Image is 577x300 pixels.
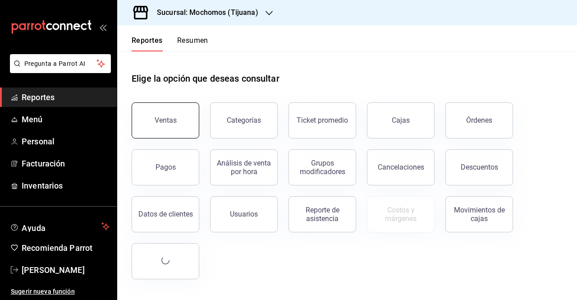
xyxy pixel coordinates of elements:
[22,113,110,125] span: Menú
[451,206,507,223] div: Movimientos de cajas
[288,149,356,185] button: Grupos modificadores
[288,102,356,138] button: Ticket promedio
[132,72,279,85] h1: Elige la opción que deseas consultar
[367,102,435,138] a: Cajas
[210,196,278,232] button: Usuarios
[392,115,410,126] div: Cajas
[132,102,199,138] button: Ventas
[210,149,278,185] button: Análisis de venta por hora
[230,210,258,218] div: Usuarios
[466,116,492,125] div: Órdenes
[294,159,350,176] div: Grupos modificadores
[210,102,278,138] button: Categorías
[132,36,208,51] div: navigation tabs
[227,116,261,125] div: Categorías
[99,23,106,31] button: open_drawer_menu
[22,264,110,276] span: [PERSON_NAME]
[6,65,111,75] a: Pregunta a Parrot AI
[288,196,356,232] button: Reporte de asistencia
[367,149,435,185] button: Cancelaciones
[367,196,435,232] button: Contrata inventarios para ver este reporte
[22,135,110,148] span: Personal
[22,91,110,103] span: Reportes
[373,206,429,223] div: Costos y márgenes
[445,196,513,232] button: Movimientos de cajas
[216,159,272,176] div: Análisis de venta por hora
[22,157,110,170] span: Facturación
[150,7,258,18] h3: Sucursal: Mochomos (Tijuana)
[132,36,163,51] button: Reportes
[297,116,348,125] div: Ticket promedio
[294,206,350,223] div: Reporte de asistencia
[132,196,199,232] button: Datos de clientes
[10,54,111,73] button: Pregunta a Parrot AI
[156,163,176,171] div: Pagos
[445,149,513,185] button: Descuentos
[138,210,193,218] div: Datos de clientes
[155,116,177,125] div: Ventas
[22,180,110,192] span: Inventarios
[24,59,97,69] span: Pregunta a Parrot AI
[22,242,110,254] span: Recomienda Parrot
[177,36,208,51] button: Resumen
[461,163,498,171] div: Descuentos
[378,163,424,171] div: Cancelaciones
[132,149,199,185] button: Pagos
[11,287,110,296] span: Sugerir nueva función
[445,102,513,138] button: Órdenes
[22,221,98,232] span: Ayuda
